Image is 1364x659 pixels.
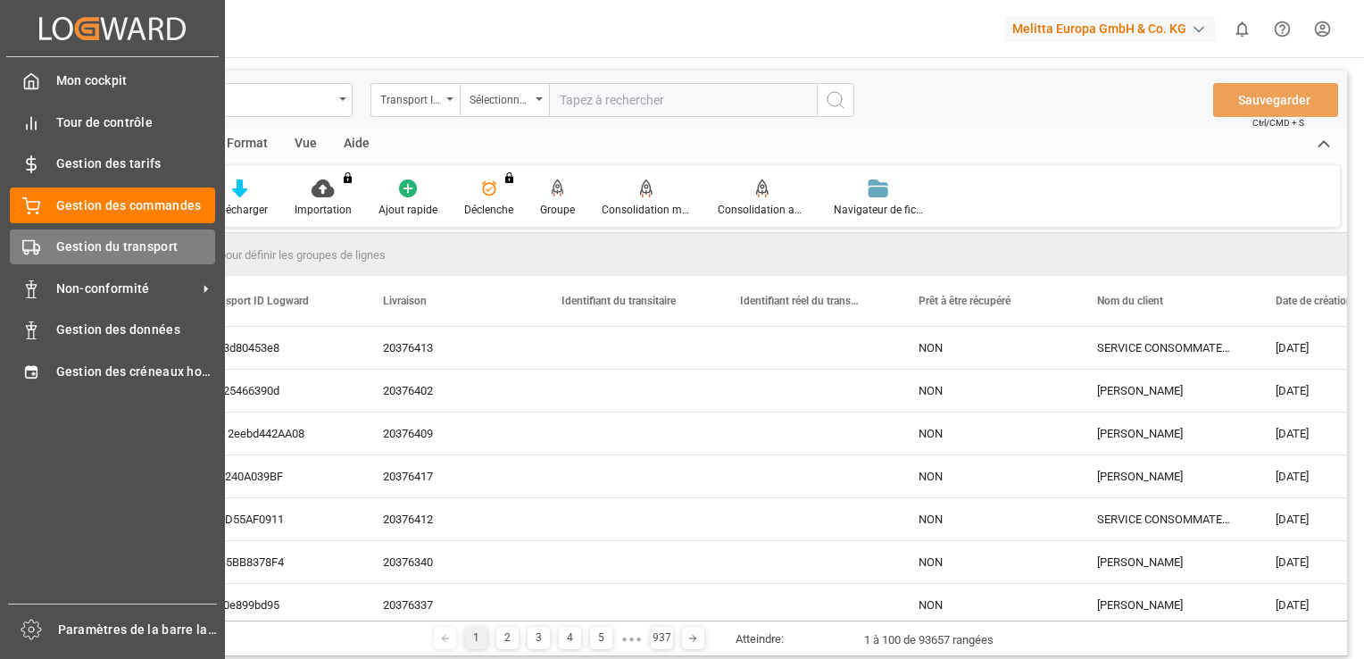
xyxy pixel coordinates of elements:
a: Gestion des commandes [10,188,215,222]
div: NON [897,327,1076,369]
div: 20376412 [362,498,540,540]
div: 937 [651,627,673,649]
span: Gestion des données [56,321,216,339]
span: Non-conformité [56,279,197,298]
button: Sauvegarder [1213,83,1338,117]
div: NON [897,498,1076,540]
div: 5 [590,627,612,649]
div: 20376337 [362,584,540,626]
button: Bouton de recherche [817,83,854,117]
div: 0bb3d80453e8 [183,327,362,369]
div: 3 [528,627,550,649]
div: 20376402 [362,370,540,412]
div: Télécharger [212,202,268,218]
div: D7B5BB8378F4 [183,541,362,583]
span: Paramètres de la barre latérale [58,621,218,639]
div: ● ● ● [621,632,641,646]
span: Ctrl/CMD + S [1252,116,1304,129]
div: SERVICE CONSOMMATEURS [1076,327,1254,369]
button: Ouvrir le menu [370,83,460,117]
div: [PERSON_NAME] [1076,370,1254,412]
span: Gestion des commandes [56,196,216,215]
div: 4 [559,627,581,649]
span: Nom du client [1097,295,1163,307]
span: Identifiant réel du transitaire [740,295,860,307]
div: Navigateur de fichiers [834,202,923,218]
button: Afficher 0 nouvelles notifications [1222,9,1262,49]
button: Ouvrir le menu [460,83,549,117]
div: dbe25466390d [183,370,362,412]
div: NON [897,413,1076,455]
div: NON [897,584,1076,626]
div: Format [213,129,281,160]
div: Aide [330,129,383,160]
div: BB2240A039BF [183,455,362,497]
div: [PERSON_NAME] [1076,413,1254,455]
a: Gestion du transport [10,229,215,264]
span: Identifiant du transitaire [561,295,676,307]
font: Melitta Europa GmbH & Co. KG [1012,20,1186,38]
span: Gestion des créneaux horaires [56,363,216,381]
div: [PERSON_NAME] [1076,455,1254,497]
a: Gestion des créneaux horaires [10,354,215,388]
div: Sélectionner l’opérateur [470,88,530,108]
span: Livraison [383,295,427,307]
span: Faites glisser ici pour définir les groupes de lignes [135,248,386,262]
div: NON [897,370,1076,412]
div: 2 [496,627,519,649]
div: d5b0e899bd95 [183,584,362,626]
div: Atteindre: [736,630,784,648]
div: [PERSON_NAME] [1076,541,1254,583]
span: Gestion des tarifs [56,154,216,173]
div: Transport ID Logward [380,88,441,108]
div: 20376340 [362,541,540,583]
a: Gestion des tarifs [10,146,215,181]
div: 1 [465,627,487,649]
div: Vue [281,129,330,160]
div: 1 à 100 de 93657 rangées [864,631,994,649]
div: 20376413 [362,327,540,369]
button: Centre d’aide [1262,9,1302,49]
div: 20376409 [362,413,540,455]
div: B9AD55AF0911 [183,498,362,540]
div: Consolidation manuelle [602,202,691,218]
div: 20376417 [362,455,540,497]
div: Groupe [540,202,575,218]
button: Melitta Europa GmbH & Co. KG [1005,12,1222,46]
div: NON [897,455,1076,497]
div: Ajout rapide [378,202,437,218]
span: Mon cockpit [56,71,216,90]
a: Tour de contrôle [10,104,215,139]
span: Gestion du transport [56,238,216,256]
a: Gestion des données [10,313,215,347]
a: Mon cockpit [10,63,215,98]
span: Tour de contrôle [56,113,216,132]
div: SERVICE CONSOMMATEURS [1076,498,1254,540]
div: Consolidation automatique [718,202,807,218]
div: [PERSON_NAME] [1076,584,1254,626]
span: Prêt à être récupéré [919,295,1011,307]
div: NON [897,541,1076,583]
span: Transport ID Logward [204,295,309,307]
input: Tapez à rechercher [549,83,817,117]
div: Réf. 2eebd442AA08 [183,413,362,455]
